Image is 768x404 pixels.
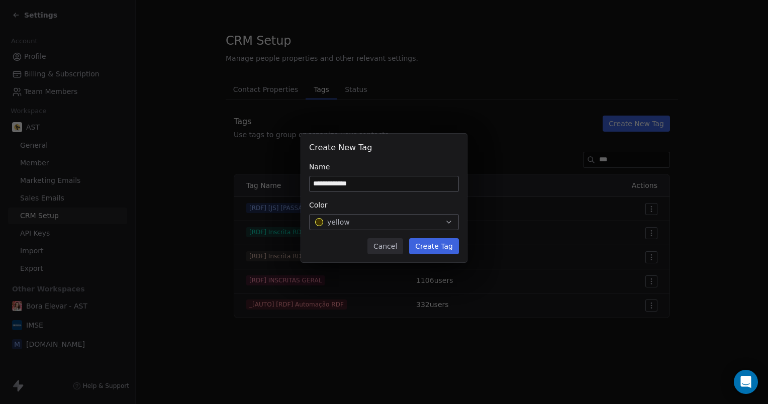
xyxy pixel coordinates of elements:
[309,162,459,172] div: Name
[309,214,459,230] button: yellow
[367,238,403,254] button: Cancel
[327,217,350,227] span: yellow
[409,238,459,254] button: Create Tag
[309,200,459,210] div: Color
[309,142,459,154] div: Create New Tag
